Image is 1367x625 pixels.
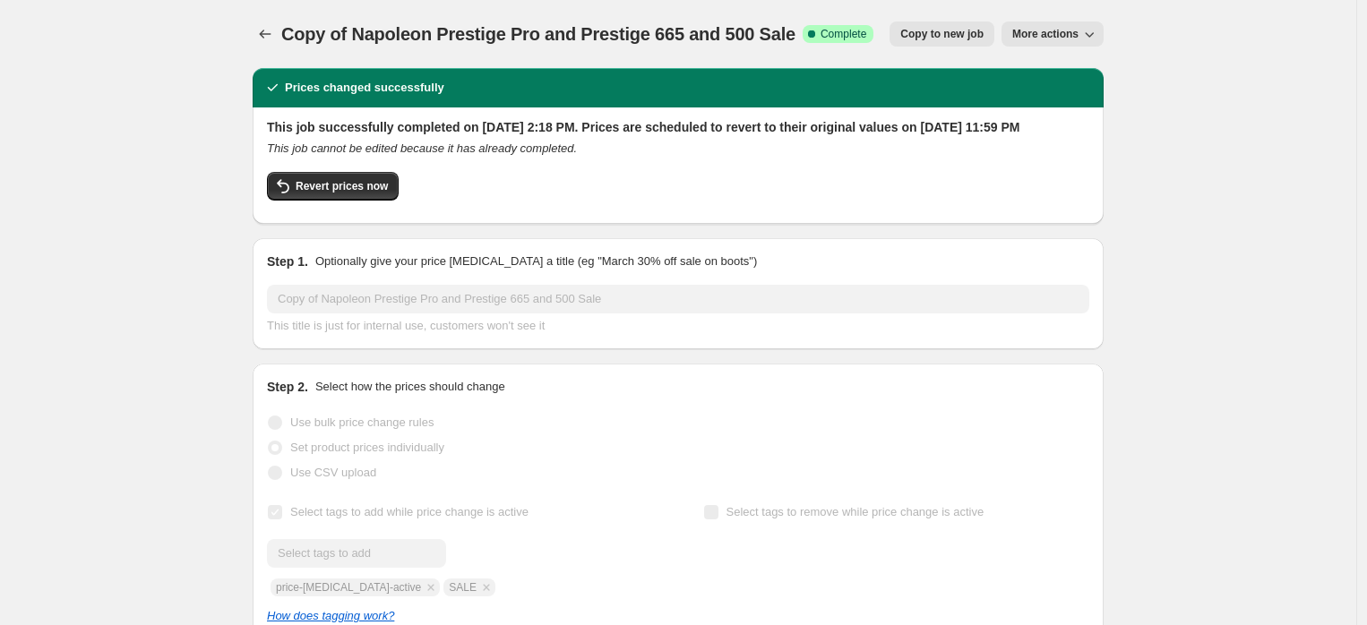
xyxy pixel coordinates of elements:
[1002,21,1104,47] button: More actions
[267,378,308,396] h2: Step 2.
[821,27,866,41] span: Complete
[267,172,399,201] button: Revert prices now
[267,609,394,622] a: How does tagging work?
[726,505,984,518] span: Select tags to remove while price change is active
[315,253,757,270] p: Optionally give your price [MEDICAL_DATA] a title (eg "March 30% off sale on boots")
[281,24,795,44] span: Copy of Napoleon Prestige Pro and Prestige 665 and 500 Sale
[290,505,529,518] span: Select tags to add while price change is active
[290,415,434,429] span: Use bulk price change rules
[267,539,446,568] input: Select tags to add
[267,141,577,155] i: This job cannot be edited because it has already completed.
[285,79,444,97] h2: Prices changed successfully
[315,378,505,396] p: Select how the prices should change
[267,118,1089,136] h2: This job successfully completed on [DATE] 2:18 PM. Prices are scheduled to revert to their origin...
[267,285,1089,313] input: 30% off holiday sale
[267,319,545,332] span: This title is just for internal use, customers won't see it
[296,179,388,193] span: Revert prices now
[890,21,994,47] button: Copy to new job
[290,441,444,454] span: Set product prices individually
[1012,27,1079,41] span: More actions
[290,466,376,479] span: Use CSV upload
[253,21,278,47] button: Price change jobs
[267,253,308,270] h2: Step 1.
[900,27,984,41] span: Copy to new job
